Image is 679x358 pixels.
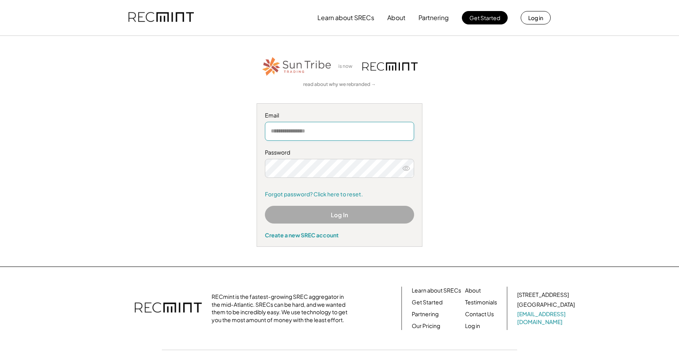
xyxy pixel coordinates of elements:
[265,206,414,224] button: Log In
[265,112,414,119] div: Email
[465,287,481,295] a: About
[128,4,194,31] img: recmint-logotype%403x.png
[462,11,508,24] button: Get Started
[521,11,551,24] button: Log in
[317,10,374,26] button: Learn about SRECs
[517,310,576,326] a: [EMAIL_ADDRESS][DOMAIN_NAME]
[336,63,358,70] div: is now
[265,231,414,239] div: Create a new SREC account
[212,293,352,324] div: RECmint is the fastest-growing SREC aggregator in the mid-Atlantic. SRECs can be hard, and we wan...
[412,298,443,306] a: Get Started
[465,322,480,330] a: Log in
[387,10,405,26] button: About
[418,10,449,26] button: Partnering
[362,62,418,71] img: recmint-logotype%403x.png
[412,310,439,318] a: Partnering
[261,56,332,77] img: STT_Horizontal_Logo%2B-%2BColor.png
[465,310,494,318] a: Contact Us
[517,291,569,299] div: [STREET_ADDRESS]
[265,149,414,157] div: Password
[412,322,440,330] a: Our Pricing
[265,190,414,198] a: Forgot password? Click here to reset.
[135,295,202,322] img: recmint-logotype%403x.png
[303,81,376,88] a: read about why we rebranded →
[412,287,461,295] a: Learn about SRECs
[517,301,575,309] div: [GEOGRAPHIC_DATA]
[465,298,497,306] a: Testimonials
